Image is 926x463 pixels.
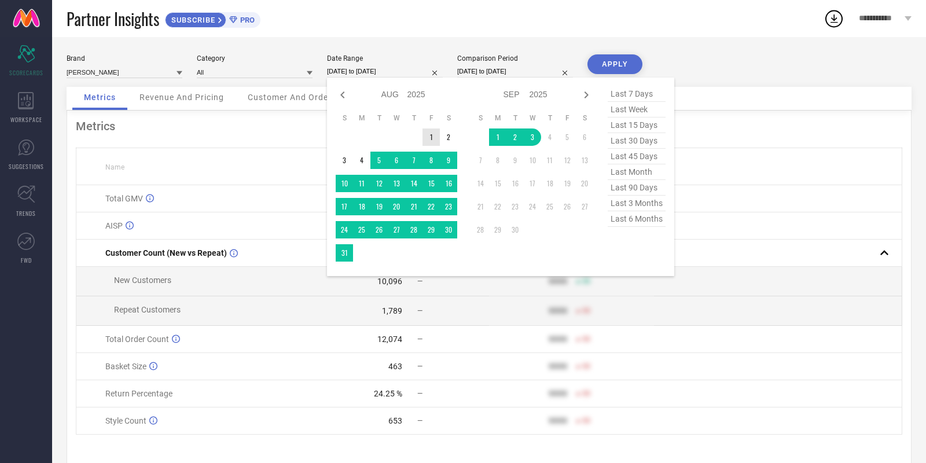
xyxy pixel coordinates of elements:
[105,362,146,371] span: Basket Size
[353,175,370,192] td: Mon Aug 11 2025
[489,175,506,192] td: Mon Sep 15 2025
[67,7,159,31] span: Partner Insights
[114,275,171,285] span: New Customers
[417,362,422,370] span: —
[353,221,370,238] td: Mon Aug 25 2025
[327,65,443,78] input: Select date range
[440,175,457,192] td: Sat Aug 16 2025
[105,335,169,344] span: Total Order Count
[582,277,590,285] span: 50
[353,152,370,169] td: Mon Aug 04 2025
[587,54,642,74] button: APPLY
[417,389,422,398] span: —
[541,128,558,146] td: Thu Sep 04 2025
[422,221,440,238] td: Fri Aug 29 2025
[489,221,506,238] td: Mon Sep 29 2025
[9,162,44,171] span: SUGGESTIONS
[506,152,524,169] td: Tue Sep 09 2025
[524,113,541,123] th: Wednesday
[377,277,402,286] div: 10,096
[608,164,666,180] span: last month
[336,175,353,192] td: Sun Aug 10 2025
[549,416,567,425] div: 9999
[524,198,541,215] td: Wed Sep 24 2025
[506,198,524,215] td: Tue Sep 23 2025
[608,180,666,196] span: last 90 days
[388,175,405,192] td: Wed Aug 13 2025
[388,221,405,238] td: Wed Aug 27 2025
[388,416,402,425] div: 653
[165,9,260,28] a: SUBSCRIBEPRO
[472,113,489,123] th: Sunday
[440,113,457,123] th: Saturday
[422,152,440,169] td: Fri Aug 08 2025
[374,389,402,398] div: 24.25 %
[405,198,422,215] td: Thu Aug 21 2025
[608,117,666,133] span: last 15 days
[105,389,172,398] span: Return Percentage
[824,8,844,29] div: Open download list
[105,416,146,425] span: Style Count
[579,88,593,102] div: Next month
[558,113,576,123] th: Friday
[405,175,422,192] td: Thu Aug 14 2025
[549,277,567,286] div: 9999
[388,113,405,123] th: Wednesday
[576,113,593,123] th: Saturday
[417,335,422,343] span: —
[576,198,593,215] td: Sat Sep 27 2025
[336,221,353,238] td: Sun Aug 24 2025
[370,221,388,238] td: Tue Aug 26 2025
[558,198,576,215] td: Fri Sep 26 2025
[524,128,541,146] td: Wed Sep 03 2025
[370,175,388,192] td: Tue Aug 12 2025
[336,244,353,262] td: Sun Aug 31 2025
[370,198,388,215] td: Tue Aug 19 2025
[489,113,506,123] th: Monday
[405,113,422,123] th: Thursday
[582,307,590,315] span: 50
[489,128,506,146] td: Mon Sep 01 2025
[608,196,666,211] span: last 3 months
[166,16,218,24] span: SUBSCRIBE
[457,65,573,78] input: Select comparison period
[248,93,336,102] span: Customer And Orders
[608,102,666,117] span: last week
[524,152,541,169] td: Wed Sep 10 2025
[576,152,593,169] td: Sat Sep 13 2025
[549,362,567,371] div: 9999
[382,306,402,315] div: 1,789
[422,113,440,123] th: Friday
[440,198,457,215] td: Sat Aug 23 2025
[336,152,353,169] td: Sun Aug 03 2025
[405,221,422,238] td: Thu Aug 28 2025
[541,175,558,192] td: Thu Sep 18 2025
[417,307,422,315] span: —
[440,128,457,146] td: Sat Aug 02 2025
[21,256,32,264] span: FWD
[506,175,524,192] td: Tue Sep 16 2025
[67,54,182,63] div: Brand
[76,119,902,133] div: Metrics
[353,198,370,215] td: Mon Aug 18 2025
[388,152,405,169] td: Wed Aug 06 2025
[541,152,558,169] td: Thu Sep 11 2025
[422,175,440,192] td: Fri Aug 15 2025
[472,221,489,238] td: Sun Sep 28 2025
[197,54,313,63] div: Category
[422,128,440,146] td: Fri Aug 01 2025
[336,113,353,123] th: Sunday
[105,221,123,230] span: AISP
[524,175,541,192] td: Wed Sep 17 2025
[541,113,558,123] th: Thursday
[237,16,255,24] span: PRO
[558,128,576,146] td: Fri Sep 05 2025
[405,152,422,169] td: Thu Aug 07 2025
[576,175,593,192] td: Sat Sep 20 2025
[506,113,524,123] th: Tuesday
[582,417,590,425] span: 50
[370,113,388,123] th: Tuesday
[576,128,593,146] td: Sat Sep 06 2025
[336,198,353,215] td: Sun Aug 17 2025
[506,221,524,238] td: Tue Sep 30 2025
